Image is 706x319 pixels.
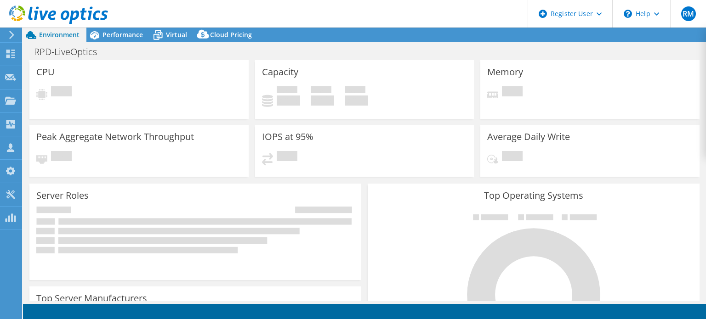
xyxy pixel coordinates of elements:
span: Pending [502,151,523,163]
h3: Top Operating Systems [375,190,693,201]
span: Pending [502,86,523,99]
h3: IOPS at 95% [262,132,313,142]
h4: 0 GiB [345,95,368,106]
h1: RPD-LiveOptics [30,47,111,57]
h3: CPU [36,67,55,77]
span: Pending [277,151,297,163]
h3: Capacity [262,67,298,77]
svg: \n [624,10,632,18]
span: Performance [102,30,143,39]
h3: Server Roles [36,190,89,201]
span: RM [681,6,696,21]
span: Free [311,86,331,95]
h4: 0 GiB [311,95,334,106]
span: Total [345,86,365,95]
span: Pending [51,151,72,163]
span: Pending [51,86,72,99]
h4: 0 GiB [277,95,300,106]
span: Cloud Pricing [210,30,252,39]
span: Virtual [166,30,187,39]
span: Environment [39,30,80,39]
h3: Memory [487,67,523,77]
h3: Top Server Manufacturers [36,293,147,303]
span: Used [277,86,297,95]
h3: Peak Aggregate Network Throughput [36,132,194,142]
h3: Average Daily Write [487,132,570,142]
